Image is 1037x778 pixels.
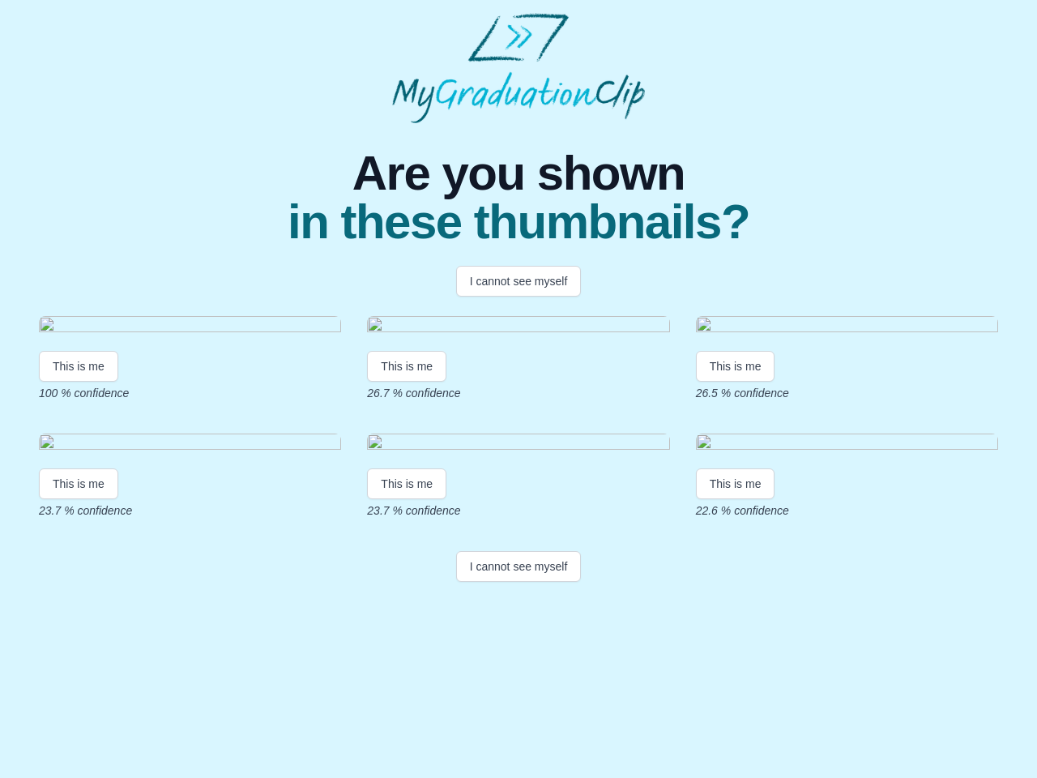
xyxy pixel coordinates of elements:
[39,468,118,499] button: This is me
[367,434,669,455] img: 1a3993b18657e262ddccf868f6d0daaf7f8ad618.gif
[392,13,645,123] img: MyGraduationClip
[288,198,749,246] span: in these thumbnails?
[367,385,669,401] p: 26.7 % confidence
[696,434,998,455] img: 5c0ecfb76f8d326f09976698e4d5151306bfedca.gif
[367,468,446,499] button: This is me
[456,551,582,582] button: I cannot see myself
[456,266,582,297] button: I cannot see myself
[696,502,998,519] p: 22.6 % confidence
[288,149,749,198] span: Are you shown
[39,502,341,519] p: 23.7 % confidence
[39,434,341,455] img: 065a01be8a4890103dcaf2c385236e51c5fd56be.gif
[696,385,998,401] p: 26.5 % confidence
[39,316,341,338] img: 5aea0527430584f6acacbeb040b767097f5527be.gif
[39,385,341,401] p: 100 % confidence
[367,351,446,382] button: This is me
[39,351,118,382] button: This is me
[367,316,669,338] img: 33a087715b394a7b13af653b8b1b96e701c98a6a.gif
[696,351,775,382] button: This is me
[696,468,775,499] button: This is me
[696,316,998,338] img: 8c1c65fca0b52cad89af2635eb669e67f7a07667.gif
[367,502,669,519] p: 23.7 % confidence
